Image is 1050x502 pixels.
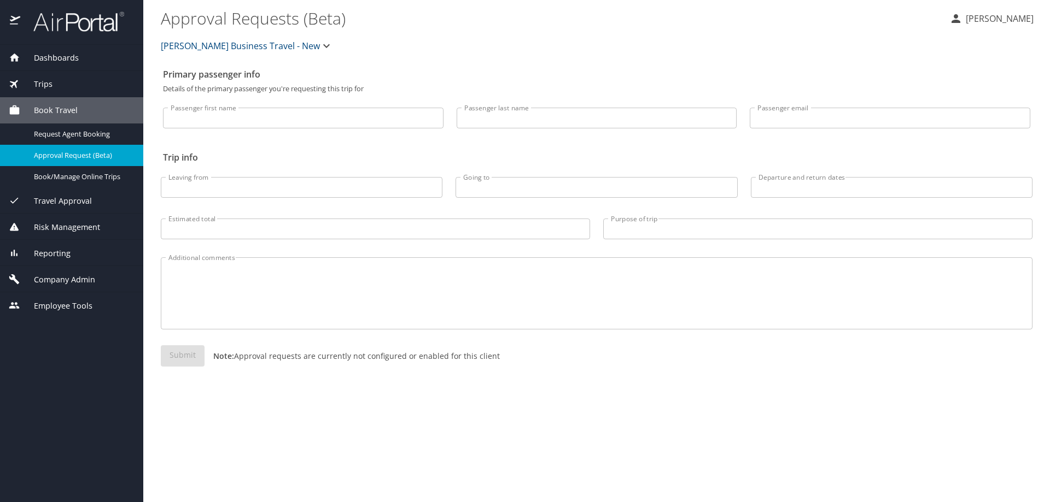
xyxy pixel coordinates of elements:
[21,11,124,32] img: airportal-logo.png
[34,150,130,161] span: Approval Request (Beta)
[163,149,1030,166] h2: Trip info
[20,247,71,259] span: Reporting
[34,129,130,139] span: Request Agent Booking
[20,300,92,312] span: Employee Tools
[20,104,78,116] span: Book Travel
[20,195,92,207] span: Travel Approval
[163,85,1030,92] p: Details of the primary passenger you're requesting this trip for
[20,221,100,233] span: Risk Management
[161,38,320,54] span: [PERSON_NAME] Business Travel - New
[962,12,1034,25] p: [PERSON_NAME]
[34,172,130,182] span: Book/Manage Online Trips
[10,11,21,32] img: icon-airportal.png
[945,9,1038,28] button: [PERSON_NAME]
[163,66,1030,83] h2: Primary passenger info
[20,52,79,64] span: Dashboards
[156,35,337,57] button: [PERSON_NAME] Business Travel - New
[161,1,941,35] h1: Approval Requests (Beta)
[20,78,52,90] span: Trips
[205,350,500,362] p: Approval requests are currently not configured or enabled for this client
[213,351,234,361] strong: Note:
[20,274,95,286] span: Company Admin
